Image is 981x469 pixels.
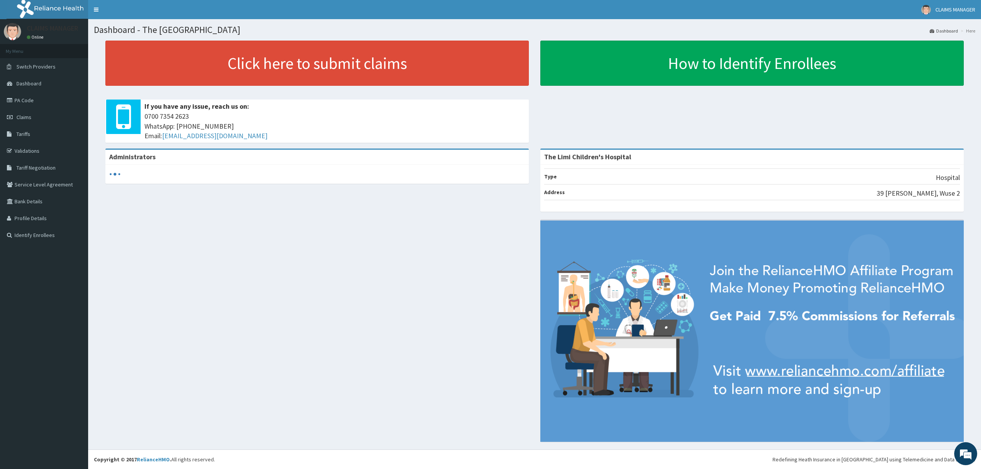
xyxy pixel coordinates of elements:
b: If you have any issue, reach us on: [144,102,249,111]
svg: audio-loading [109,168,121,180]
a: RelianceHMO [137,456,170,463]
b: Type [544,173,557,180]
p: 39 [PERSON_NAME], Wuse 2 [877,188,960,198]
span: Switch Providers [16,63,56,70]
a: Dashboard [930,28,958,34]
div: Redefining Heath Insurance in [GEOGRAPHIC_DATA] using Telemedicine and Data Science! [773,456,975,463]
a: How to Identify Enrollees [540,41,964,86]
strong: The Limi Children's Hospital [544,152,631,161]
a: Click here to submit claims [105,41,529,86]
span: Claims [16,114,31,121]
b: Address [544,189,565,196]
span: Tariff Negotiation [16,164,56,171]
li: Here [959,28,975,34]
h1: Dashboard - The [GEOGRAPHIC_DATA] [94,25,975,35]
p: Hospital [936,173,960,183]
span: CLAIMS MANAGER [935,6,975,13]
img: User Image [4,23,21,40]
b: Administrators [109,152,156,161]
img: provider-team-banner.png [540,221,964,442]
span: Tariffs [16,131,30,137]
a: Online [27,34,45,40]
img: User Image [921,5,931,15]
strong: Copyright © 2017 . [94,456,171,463]
span: Dashboard [16,80,41,87]
p: CLAIMS MANAGER [27,25,78,32]
a: [EMAIL_ADDRESS][DOMAIN_NAME] [162,131,267,140]
footer: All rights reserved. [88,449,981,469]
span: 0700 7354 2623 WhatsApp: [PHONE_NUMBER] Email: [144,111,525,141]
